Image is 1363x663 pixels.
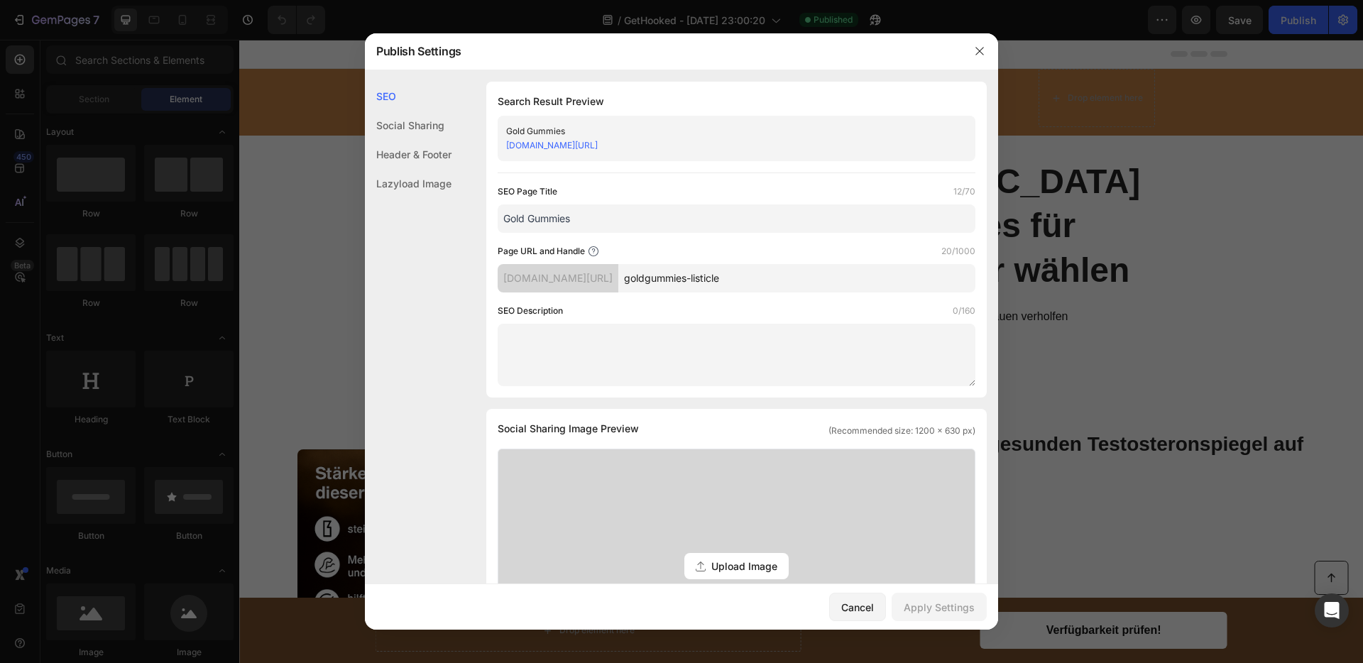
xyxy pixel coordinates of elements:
button: Apply Settings [892,593,987,621]
input: Handle [618,264,975,292]
div: Cancel [841,600,874,615]
div: Publish Settings [365,33,961,70]
label: 0/160 [953,304,975,318]
div: Header & Footer [365,140,451,169]
div: Drop element here [828,53,904,64]
h1: 5 Gründe, warum [DEMOGRAPHIC_DATA] Männer Shilajit Gold Gummies für Spitzenleistung im Schlafzimm... [209,119,916,254]
div: Social Sharing [365,111,451,140]
div: 42 [621,45,638,60]
div: SEO [365,82,451,111]
p: SEC [657,60,677,72]
h2: Von [263,309,399,327]
a: [DOMAIN_NAME][URL] [506,140,598,150]
img: gempages_584526831462384394-75ed732a-f368-4724-9cba-8353c992128e.webp [209,300,251,357]
p: HRS [583,60,602,72]
div: Gold Gummies [506,124,943,138]
strong: 1. Shilajit Gold Gummies bauen einen gesunden Testosteronspiegel auf [388,393,1064,415]
p: Limiterte 2+1 Gratis Aktion mit kostenlosem Versand! [384,43,558,74]
strong: Shilajit Gold Gummies [366,270,488,283]
p: MIN [621,60,638,72]
label: 12/70 [953,185,975,199]
div: Lazyload Image [365,169,451,198]
div: Drop element here [320,585,395,596]
label: Page URL and Handle [498,244,585,258]
p: ⭐️⭐️⭐️⭐️⭐️ hat bereits über 10.000 Männern zu mehr Selbstvertrauen verholfen [1,267,1122,287]
label: SEO Page Title [498,185,557,199]
label: SEO Description [498,304,563,318]
div: Open Intercom Messenger [1315,593,1349,628]
strong: [PERSON_NAME] [283,312,378,324]
input: Title [498,204,975,233]
div: 16 [583,45,602,60]
label: 20/1000 [941,244,975,258]
h1: Search Result Preview [498,93,975,110]
div: Apply Settings [904,600,975,615]
div: [DOMAIN_NAME][URL] [498,264,618,292]
p: Verfügbarkeit prüfen! [807,583,922,598]
span: (Recommended size: 1200 x 630 px) [828,424,975,437]
a: Verfügbarkeit prüfen! [741,572,988,610]
span: Social Sharing Image Preview [498,420,639,437]
div: 33 [657,45,677,60]
p: Zuletzt aktualisiert: [DATE] [264,331,398,346]
button: Cancel [829,593,886,621]
span: Upload Image [711,559,777,574]
img: gempages_584526831462384394-3b444119-3e4e-4c7c-a199-624a435c5554.png [209,29,267,87]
